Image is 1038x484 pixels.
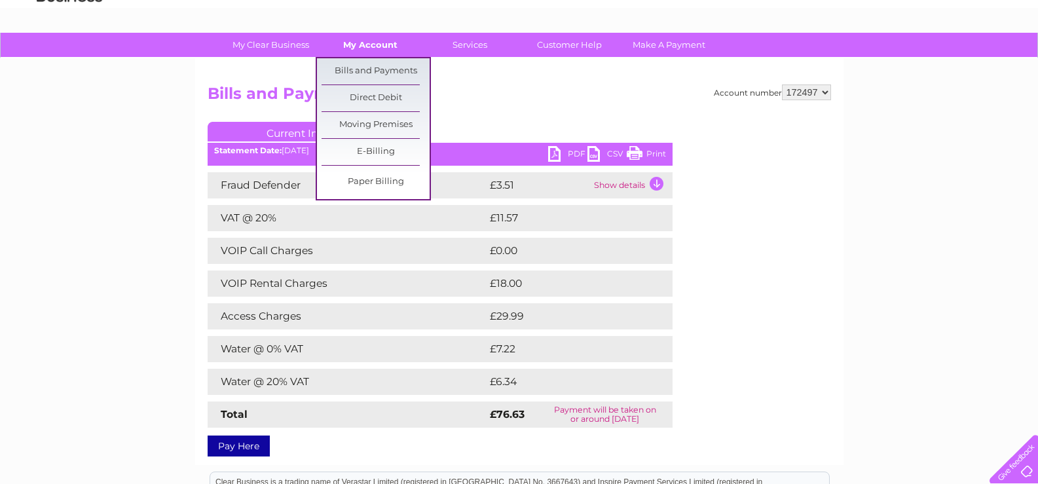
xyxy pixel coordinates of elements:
[487,336,641,362] td: £7.22
[487,270,646,297] td: £18.00
[208,122,404,141] a: Current Invoice
[322,85,430,111] a: Direct Debit
[322,112,430,138] a: Moving Premises
[210,7,829,64] div: Clear Business is a trading name of Verastar Limited (registered in [GEOGRAPHIC_DATA] No. 3667643...
[208,336,487,362] td: Water @ 0% VAT
[877,56,916,65] a: Telecoms
[587,146,627,165] a: CSV
[322,58,430,84] a: Bills and Payments
[591,172,673,198] td: Show details
[515,33,623,57] a: Customer Help
[924,56,943,65] a: Blog
[487,369,642,395] td: £6.34
[322,139,430,165] a: E-Billing
[487,238,642,264] td: £0.00
[807,56,832,65] a: Water
[221,408,248,420] strong: Total
[208,172,487,198] td: Fraud Defender
[208,270,487,297] td: VOIP Rental Charges
[208,436,270,456] a: Pay Here
[548,146,587,165] a: PDF
[208,205,487,231] td: VAT @ 20%
[208,84,831,109] h2: Bills and Payments
[214,145,282,155] b: Statement Date:
[208,303,487,329] td: Access Charges
[416,33,524,57] a: Services
[208,146,673,155] div: [DATE]
[208,238,487,264] td: VOIP Call Charges
[538,401,673,428] td: Payment will be taken on or around [DATE]
[316,33,424,57] a: My Account
[487,172,591,198] td: £3.51
[791,7,881,23] a: 0333 014 3131
[840,56,869,65] a: Energy
[995,56,1026,65] a: Log out
[208,369,487,395] td: Water @ 20% VAT
[627,146,666,165] a: Print
[490,408,525,420] strong: £76.63
[36,34,103,74] img: logo.png
[487,303,647,329] td: £29.99
[322,169,430,195] a: Paper Billing
[217,33,325,57] a: My Clear Business
[714,84,831,100] div: Account number
[615,33,723,57] a: Make A Payment
[487,205,643,231] td: £11.57
[951,56,983,65] a: Contact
